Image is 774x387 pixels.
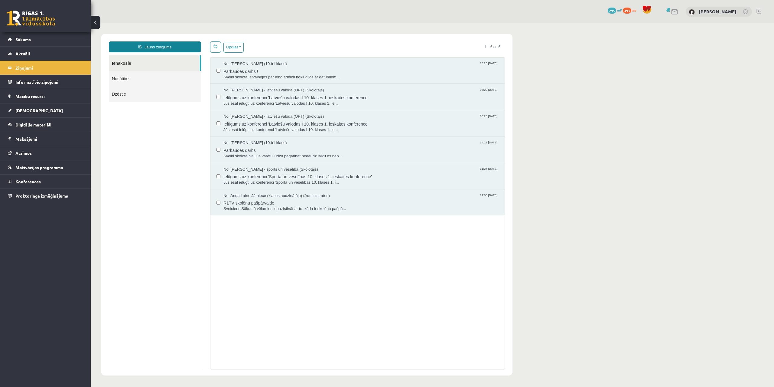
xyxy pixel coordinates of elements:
span: xp [632,8,636,12]
span: Motivācijas programma [15,165,63,170]
a: Maksājumi [8,132,83,146]
span: Aktuāli [15,51,30,56]
a: Ziņojumi [8,61,83,75]
span: 493 [623,8,631,14]
span: Atzīmes [15,150,32,156]
span: No: [PERSON_NAME] - sports un veselība (Skolotājs) [133,143,227,149]
span: 11:24 [DATE] [388,143,408,148]
span: 08:29 [DATE] [388,64,408,69]
a: Sākums [8,32,83,46]
span: 10:25 [DATE] [388,38,408,42]
span: Mācību resursi [15,93,45,99]
a: Rīgas 1. Tālmācības vidusskola [7,11,55,26]
span: Digitālie materiāli [15,122,51,127]
span: R1TV skolēnu pašpārvalde [133,175,408,183]
span: Parbaudes darbs [133,123,408,130]
a: Informatīvie ziņojumi [8,75,83,89]
a: Konferences [8,175,83,189]
legend: Ziņojumi [15,61,83,75]
span: Sveiciens!Sākumā vēlamies iepazīstināt ar to, kāda ir skolēnu pašpā... [133,183,408,189]
a: Dzēstie [18,63,110,78]
a: No: [PERSON_NAME] - latviešu valoda (OPT) (Skolotājs) 08:29 [DATE] Ielūgums uz konferenci 'Latvie... [133,64,408,83]
span: Parbaudes darbs ! [133,44,408,51]
span: 14:28 [DATE] [388,117,408,121]
a: Digitālie materiāli [8,118,83,132]
span: No: [PERSON_NAME] - latviešu valoda (OPT) (Skolotājs) [133,90,233,96]
a: No: [PERSON_NAME] (10.b1 klase) 10:25 [DATE] Parbaudes darbs ! Sveiki skolotāj atvainojos par lēn... [133,38,408,57]
a: No: Anda Laine Jātniece (klases audzinātāja) (Administratori) 11:00 [DATE] R1TV skolēnu pašpārval... [133,170,408,189]
legend: Informatīvie ziņojumi [15,75,83,89]
span: Ielūgums uz konferenci 'Latviešu valodas I 10. klases 1. ieskaites konference' [133,70,408,77]
span: 1 – 6 no 6 [389,18,414,29]
a: [PERSON_NAME] [699,8,737,15]
span: 11:00 [DATE] [388,170,408,174]
button: Opcijas [133,18,153,29]
span: Konferences [15,179,41,184]
span: Sveiki skolotāj atvainojos par lēno adbildi nokļūdijos ar datumiem ... [133,51,408,57]
span: mP [617,8,622,12]
a: Nosūtītie [18,48,110,63]
span: No: [PERSON_NAME] - latviešu valoda (OPT) (Skolotājs) [133,64,233,70]
a: Jauns ziņojums [18,18,110,29]
span: 08:28 [DATE] [388,90,408,95]
span: [DEMOGRAPHIC_DATA] [15,108,63,113]
a: Aktuāli [8,47,83,61]
span: Proktoringa izmēģinājums [15,193,68,198]
a: Proktoringa izmēģinājums [8,189,83,203]
span: No: [PERSON_NAME] (10.b1 klase) [133,117,196,123]
a: 295 mP [608,8,622,12]
a: No: [PERSON_NAME] (10.b1 klase) 14:28 [DATE] Parbaudes darbs Sveiki skolotāj vai jūs varētu lūdzu... [133,117,408,136]
span: No: Anda Laine Jātniece (klases audzinātāja) (Administratori) [133,170,239,175]
img: Kristaps Korotkevičs [689,9,695,15]
a: Ienākošie [18,32,109,48]
span: Jūs esat ielūgti uz konferenci 'Sporta un veselības 10. klases 1. i... [133,156,408,162]
a: No: [PERSON_NAME] - latviešu valoda (OPT) (Skolotājs) 08:28 [DATE] Ielūgums uz konferenci 'Latvie... [133,90,408,109]
span: Sveiki skolotāj vai jūs varētu lūdzu pagarinat nedaudz laiku es nep... [133,130,408,136]
span: No: [PERSON_NAME] (10.b1 klase) [133,38,196,44]
a: Motivācijas programma [8,160,83,174]
a: Mācību resursi [8,89,83,103]
span: 295 [608,8,616,14]
span: Jūs esat ielūgti uz konferenci 'Latviešu valodas I 10. klases 1. ie... [133,104,408,110]
a: [DEMOGRAPHIC_DATA] [8,103,83,117]
a: Atzīmes [8,146,83,160]
legend: Maksājumi [15,132,83,146]
a: No: [PERSON_NAME] - sports un veselība (Skolotājs) 11:24 [DATE] Ielūgums uz konferenci 'Sporta un... [133,143,408,162]
a: 493 xp [623,8,639,12]
span: Sākums [15,37,31,42]
span: Jūs esat ielūgti uz konferenci 'Latviešu valodas I 10. klases 1. ie... [133,77,408,83]
span: Ielūgums uz konferenci 'Sporta un veselības 10. klases 1. ieskaites konference' [133,149,408,156]
span: Ielūgums uz konferenci 'Latviešu valodas I 10. klases 1. ieskaites konference' [133,96,408,104]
